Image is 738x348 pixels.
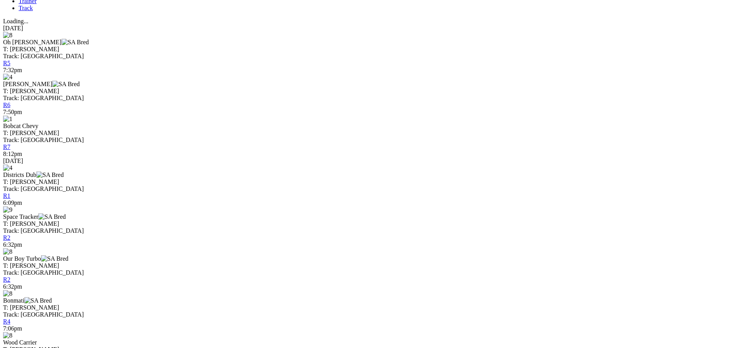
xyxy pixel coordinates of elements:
[3,206,12,213] img: 9
[3,297,735,304] div: Bonmati
[3,60,10,66] a: R5
[3,151,735,158] div: 8:12pm
[3,67,735,74] div: 7:32pm
[3,88,735,95] div: T: [PERSON_NAME]
[38,213,66,220] img: SA Bred
[3,339,735,346] div: Wood Carrier
[52,81,80,88] img: SA Bred
[3,262,735,269] div: T: [PERSON_NAME]
[3,39,735,46] div: Oh [PERSON_NAME]
[3,332,12,339] img: 8
[3,109,735,116] div: 7:50pm
[3,241,735,248] div: 6:32pm
[3,74,12,81] img: 4
[3,227,735,234] div: Track: [GEOGRAPHIC_DATA]
[3,255,735,262] div: Our Boy Turbo
[3,171,735,178] div: Districts Dub
[3,25,735,32] div: [DATE]
[3,53,735,60] div: Track: [GEOGRAPHIC_DATA]
[36,171,64,178] img: SA Bred
[3,192,10,199] a: R1
[3,178,735,185] div: T: [PERSON_NAME]
[3,318,10,325] a: R4
[3,311,735,318] div: Track: [GEOGRAPHIC_DATA]
[19,5,33,11] a: Track
[3,304,735,311] div: T: [PERSON_NAME]
[3,116,12,123] img: 1
[3,234,10,241] a: R2
[3,220,735,227] div: T: [PERSON_NAME]
[3,81,735,88] div: [PERSON_NAME]
[3,95,735,102] div: Track: [GEOGRAPHIC_DATA]
[3,248,12,255] img: 8
[3,123,735,130] div: Bobcat Chevy
[3,102,10,108] a: R6
[3,213,735,220] div: Space Tracker
[3,283,735,290] div: 6:32pm
[3,276,10,283] a: R2
[3,144,10,150] a: R7
[41,255,69,262] img: SA Bred
[3,164,12,171] img: 4
[3,290,12,297] img: 8
[3,158,735,164] div: [DATE]
[3,269,735,276] div: Track: [GEOGRAPHIC_DATA]
[3,199,735,206] div: 6:09pm
[62,39,89,46] img: SA Bred
[3,130,735,137] div: T: [PERSON_NAME]
[3,32,12,39] img: 8
[3,185,735,192] div: Track: [GEOGRAPHIC_DATA]
[3,18,28,24] span: Loading...
[3,137,735,144] div: Track: [GEOGRAPHIC_DATA]
[24,297,52,304] img: SA Bred
[3,46,735,53] div: T: [PERSON_NAME]
[3,325,735,332] div: 7:06pm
